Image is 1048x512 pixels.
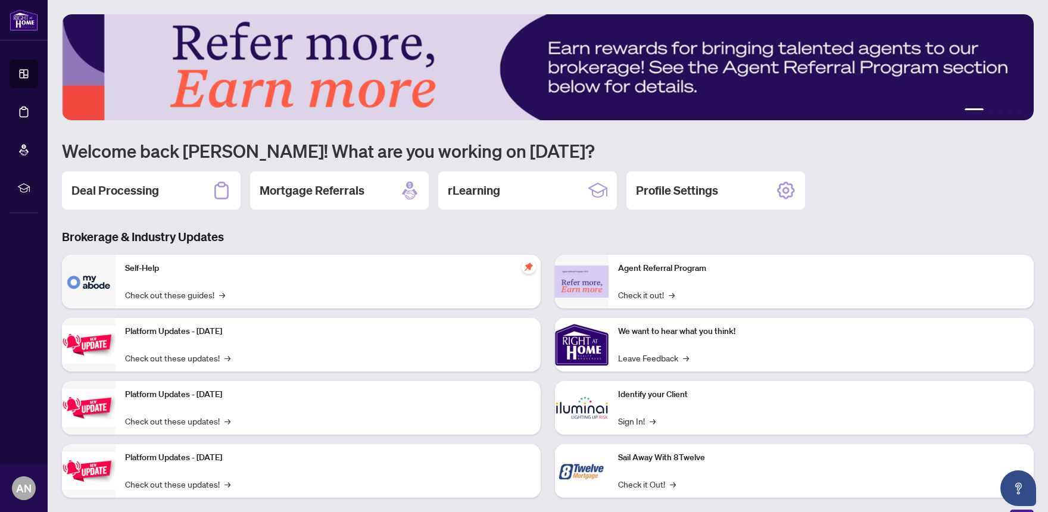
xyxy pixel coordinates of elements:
a: Check out these updates!→ [125,477,230,491]
a: Leave Feedback→ [618,351,689,364]
img: We want to hear what you think! [555,318,609,371]
img: Self-Help [62,255,116,308]
img: Sail Away With 8Twelve [555,444,609,498]
img: Identify your Client [555,381,609,435]
button: 3 [998,108,1003,113]
img: Agent Referral Program [555,266,609,298]
p: Identify your Client [618,388,1024,401]
span: pushpin [522,260,536,274]
img: Platform Updates - July 21, 2025 [62,326,116,363]
span: → [224,414,230,427]
span: → [224,477,230,491]
a: Sign In!→ [618,414,656,427]
img: Platform Updates - June 23, 2025 [62,452,116,489]
h2: rLearning [448,182,500,199]
p: Platform Updates - [DATE] [125,388,531,401]
a: Check out these updates!→ [125,414,230,427]
button: 1 [965,108,984,113]
span: → [650,414,656,427]
span: → [669,288,675,301]
h2: Deal Processing [71,182,159,199]
a: Check out these updates!→ [125,351,230,364]
button: 5 [1017,108,1022,113]
a: Check it Out!→ [618,477,676,491]
h3: Brokerage & Industry Updates [62,229,1034,245]
p: Sail Away With 8Twelve [618,451,1024,464]
a: Check it out!→ [618,288,675,301]
span: → [224,351,230,364]
p: Platform Updates - [DATE] [125,325,531,338]
img: Platform Updates - July 8, 2025 [62,389,116,426]
h1: Welcome back [PERSON_NAME]! What are you working on [DATE]? [62,139,1034,162]
span: AN [16,480,32,497]
p: Agent Referral Program [618,262,1024,275]
img: logo [10,9,38,31]
span: → [219,288,225,301]
p: Platform Updates - [DATE] [125,451,531,464]
span: → [683,351,689,364]
h2: Profile Settings [636,182,718,199]
img: Slide 0 [62,14,1034,120]
button: Open asap [1000,470,1036,506]
button: 2 [988,108,993,113]
button: 4 [1008,108,1012,113]
p: Self-Help [125,262,531,275]
span: → [670,477,676,491]
a: Check out these guides!→ [125,288,225,301]
p: We want to hear what you think! [618,325,1024,338]
h2: Mortgage Referrals [260,182,364,199]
